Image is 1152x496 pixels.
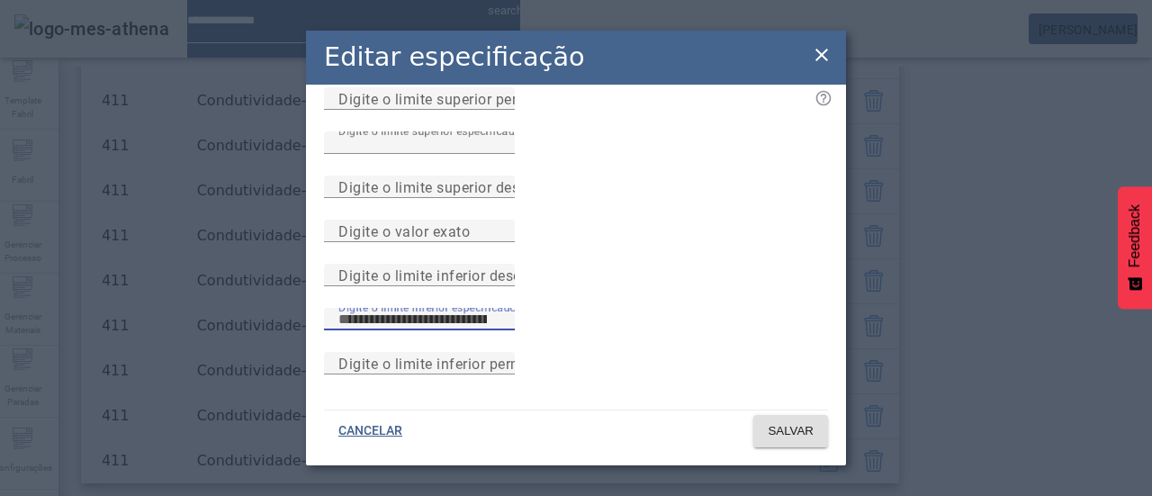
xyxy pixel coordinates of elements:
mat-label: Digite o limite superior especificado [338,124,521,137]
mat-label: Digite o limite inferior especificado [338,301,517,313]
button: SALVAR [753,415,828,447]
span: CANCELAR [338,422,402,440]
h2: Editar especificação [324,38,585,77]
button: CANCELAR [324,415,417,447]
mat-label: Digite o limite superior permitido [338,90,560,107]
button: Feedback - Mostrar pesquisa [1118,186,1152,309]
span: Feedback [1127,204,1143,267]
mat-label: Digite o limite inferior permitido [338,355,553,372]
mat-label: Digite o limite superior desejado [338,178,557,195]
mat-label: Digite o limite inferior desejado [338,266,551,284]
mat-label: Digite o valor exato [338,222,470,239]
span: SALVAR [768,422,814,440]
